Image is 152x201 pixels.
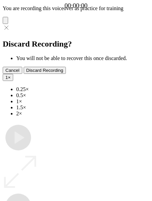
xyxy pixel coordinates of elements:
li: You will not be able to recover this once discarded. [16,55,149,61]
button: Discard Recording [24,67,66,74]
button: 1× [3,74,13,81]
li: 2× [16,111,149,117]
h2: Discard Recording? [3,39,149,49]
li: 0.25× [16,86,149,92]
li: 1.5× [16,105,149,111]
p: You are recording this voiceover as practice for training [3,5,149,11]
button: Cancel [3,67,22,74]
li: 1× [16,98,149,105]
li: 0.5× [16,92,149,98]
span: 1 [5,75,8,80]
a: 00:00:00 [65,2,87,9]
